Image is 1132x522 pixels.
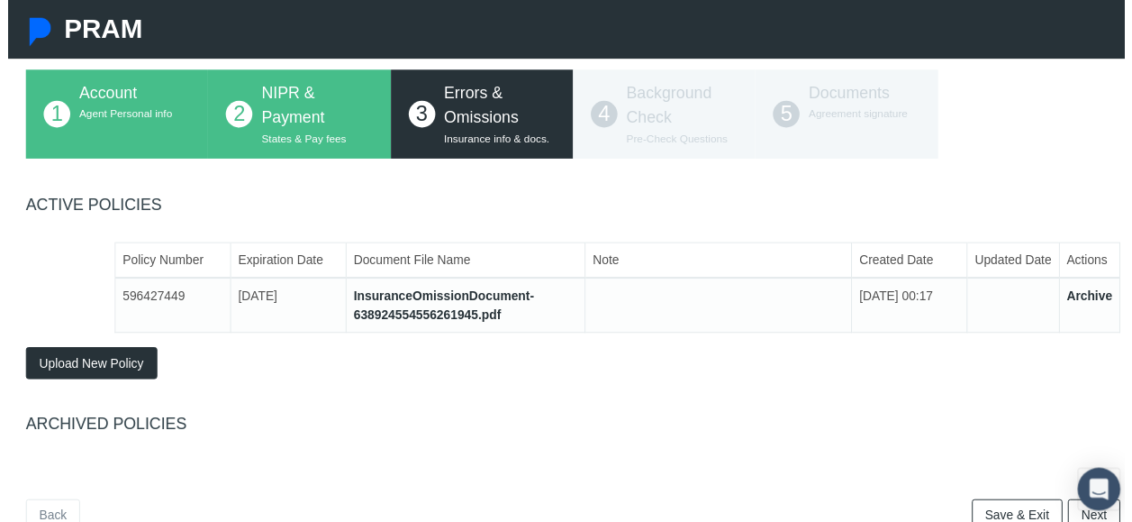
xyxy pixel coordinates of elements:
[856,281,973,337] td: [DATE] 00:17
[72,85,131,103] span: Account
[226,246,343,282] th: Expiration Date
[32,361,138,375] span: Upload New Policy
[1065,246,1127,282] th: Actions
[226,281,343,337] td: [DATE]
[109,246,226,282] th: Policy Number
[1084,474,1127,517] div: Open Intercom Messenger
[350,292,533,326] a: InsuranceOmissionDocument-638924554556261945.pdf
[18,352,151,384] button: Upload New Policy
[1073,292,1119,307] a: Archive
[406,102,433,129] span: 3
[18,420,1127,440] h4: ARCHIVED POLICIES
[856,246,973,282] th: Created Date
[257,85,321,128] span: NIPR & Payment
[257,133,369,150] p: States & Pay fees
[57,14,136,44] span: PRAM
[442,85,518,128] span: Errors & Omissions
[221,102,248,129] span: 2
[442,133,555,150] p: Insurance info & docs.
[109,281,226,337] td: 596427449
[36,102,63,129] span: 1
[973,246,1065,282] th: Updated Date
[585,246,856,282] th: Note
[18,198,1127,218] h4: ACTIVE POLICIES
[18,18,47,47] img: Pram Partner
[343,246,585,282] th: Document File Name
[72,106,185,124] p: Agent Personal info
